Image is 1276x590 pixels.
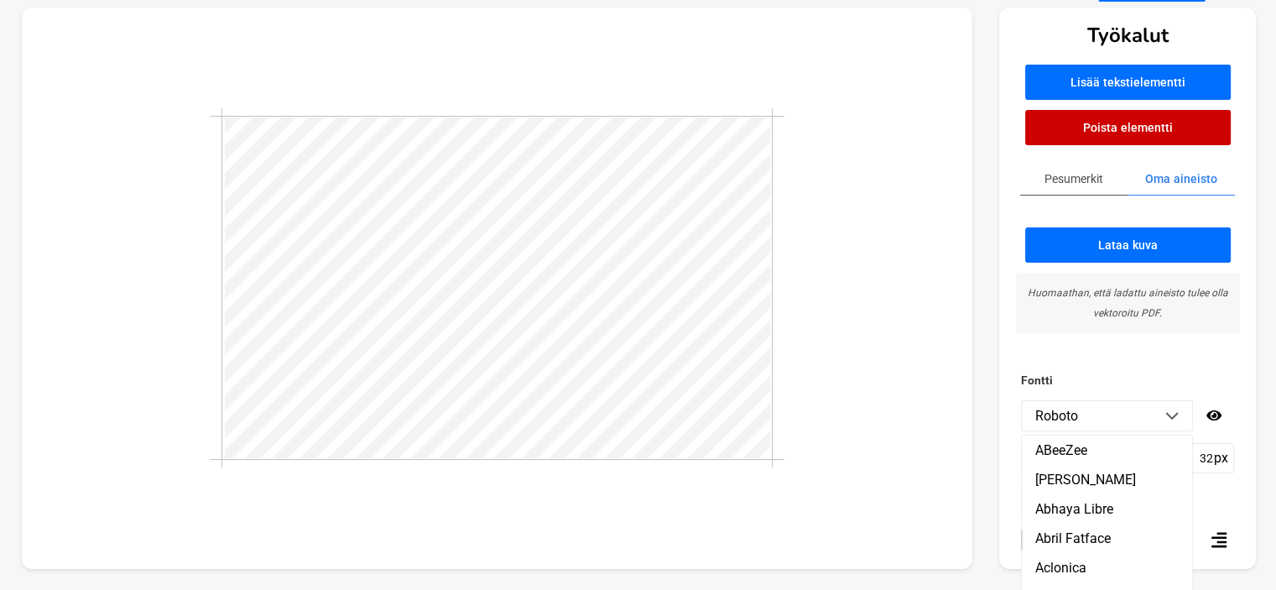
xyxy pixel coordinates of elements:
[1165,412,1179,420] img: dropdown
[1025,65,1231,100] button: Lisää tekstielementti
[1213,450,1227,466] p: px
[1026,283,1230,323] p: Huomaathan, että ladattu aineisto tulee olla vektoroitu PDF.
[1035,408,1078,424] p: Roboto
[1021,370,1234,390] h3: Fontti
[1087,22,1169,49] h3: Työkalut
[1128,163,1235,196] button: Oma aineisto
[1020,163,1128,196] button: Pesumerkit
[1022,436,1192,465] li: ABeeZee
[1022,494,1192,524] li: Abhaya Libre
[1022,553,1192,582] li: Aclonica
[1022,524,1192,553] li: Abril Fatface
[1025,110,1231,145] button: Poista elementti
[1022,465,1192,494] li: [PERSON_NAME]
[1025,227,1231,263] button: Lataa kuva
